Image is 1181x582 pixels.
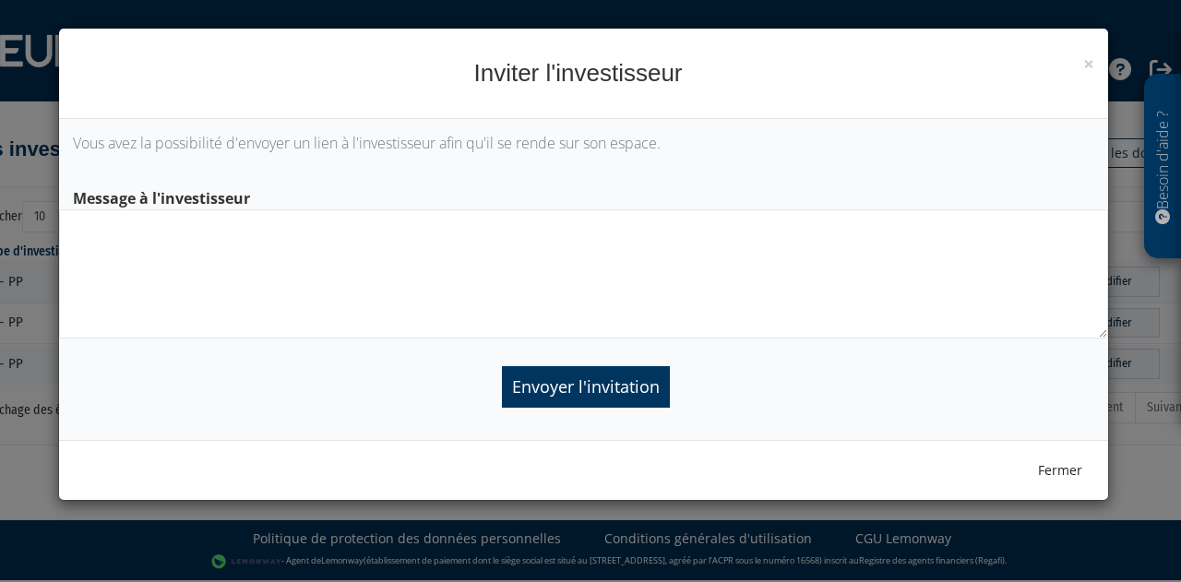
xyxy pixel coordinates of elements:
[59,182,1108,209] label: Message à l'investisseur
[1026,455,1094,486] button: Fermer
[1152,84,1174,250] p: Besoin d'aide ?
[1083,51,1094,77] span: ×
[73,56,1094,90] h4: Inviter l'investisseur
[73,133,1094,154] p: Vous avez la possibilité d'envoyer un lien à l'investisseur afin qu'il se rende sur son espace.
[502,366,670,408] input: Envoyer l'invitation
